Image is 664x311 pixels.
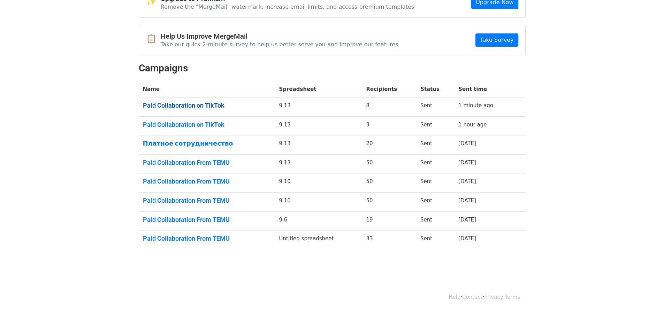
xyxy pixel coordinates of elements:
[416,193,454,212] td: Sent
[454,81,514,98] th: Sent time
[416,231,454,249] td: Sent
[458,178,476,185] a: [DATE]
[275,193,362,212] td: 9.10
[275,135,362,155] td: 9.13
[143,121,271,129] a: Paid Collaboration on TikTok
[143,102,271,109] a: Paid Collaboration on TikTok
[458,217,476,223] a: [DATE]
[161,41,398,48] p: Take our quick 2-minute survey to help us better serve you and improve our features
[146,34,161,44] span: 📋
[484,294,503,300] a: Privacy
[416,116,454,135] td: Sent
[362,154,417,173] td: 50
[449,294,460,300] a: Help
[362,81,417,98] th: Recipients
[458,122,487,128] a: 1 hour ago
[458,140,476,147] a: [DATE]
[275,231,362,249] td: Untitled spreadsheet
[362,193,417,212] td: 50
[362,135,417,155] td: 20
[275,98,362,117] td: 9.13
[416,154,454,173] td: Sent
[458,160,476,166] a: [DATE]
[275,116,362,135] td: 9.13
[362,98,417,117] td: 8
[416,135,454,155] td: Sent
[416,81,454,98] th: Status
[161,3,414,10] p: Remove the "MergeMail" watermark, increase email limits, and access premium templates
[275,173,362,193] td: 9.10
[161,32,398,40] h4: Help Us Improve MergeMail
[143,159,271,166] a: Paid Collaboration From TEMU
[139,81,275,98] th: Name
[143,235,271,242] a: Paid Collaboration From TEMU
[458,235,476,242] a: [DATE]
[475,33,518,47] a: Take Survey
[458,102,493,109] a: 1 minute ago
[143,216,271,224] a: Paid Collaboration From TEMU
[275,81,362,98] th: Spreadsheet
[362,231,417,249] td: 33
[275,211,362,231] td: 9.6
[143,140,271,147] a: Платное сотрудничество
[143,178,271,185] a: Paid Collaboration From TEMU
[143,197,271,204] a: Paid Collaboration From TEMU
[505,294,520,300] a: Terms
[416,173,454,193] td: Sent
[362,211,417,231] td: 19
[362,173,417,193] td: 50
[362,116,417,135] td: 3
[416,98,454,117] td: Sent
[275,154,362,173] td: 9.13
[458,197,476,204] a: [DATE]
[462,294,482,300] a: Contact
[139,62,526,74] h2: Campaigns
[416,211,454,231] td: Sent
